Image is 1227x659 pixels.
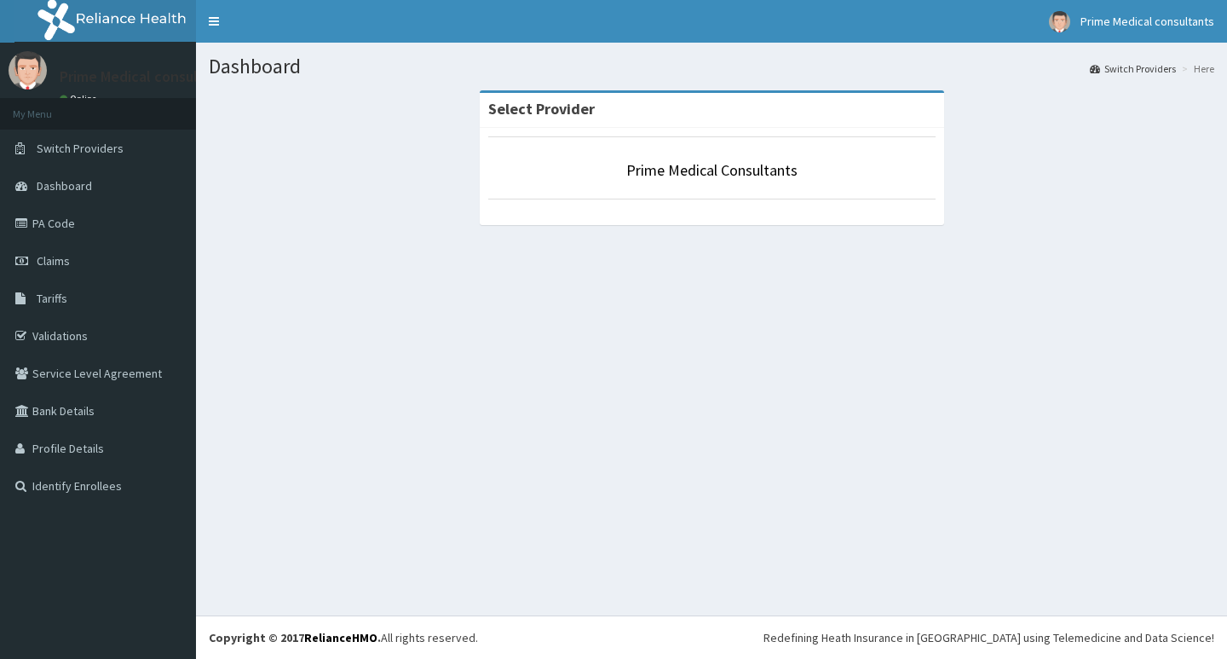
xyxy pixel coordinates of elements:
[304,630,377,645] a: RelianceHMO
[37,253,70,269] span: Claims
[1090,61,1176,76] a: Switch Providers
[37,178,92,194] span: Dashboard
[1049,11,1070,32] img: User Image
[209,55,1214,78] h1: Dashboard
[196,616,1227,659] footer: All rights reserved.
[763,629,1214,646] div: Redefining Heath Insurance in [GEOGRAPHIC_DATA] using Telemedicine and Data Science!
[1178,61,1214,76] li: Here
[60,69,234,84] p: Prime Medical consultants
[488,99,595,119] strong: Select Provider
[1080,14,1214,29] span: Prime Medical consultants
[37,141,124,156] span: Switch Providers
[209,630,381,645] strong: Copyright © 2017 .
[60,93,101,105] a: Online
[9,51,47,90] img: User Image
[37,291,67,306] span: Tariffs
[626,160,798,180] a: Prime Medical Consultants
